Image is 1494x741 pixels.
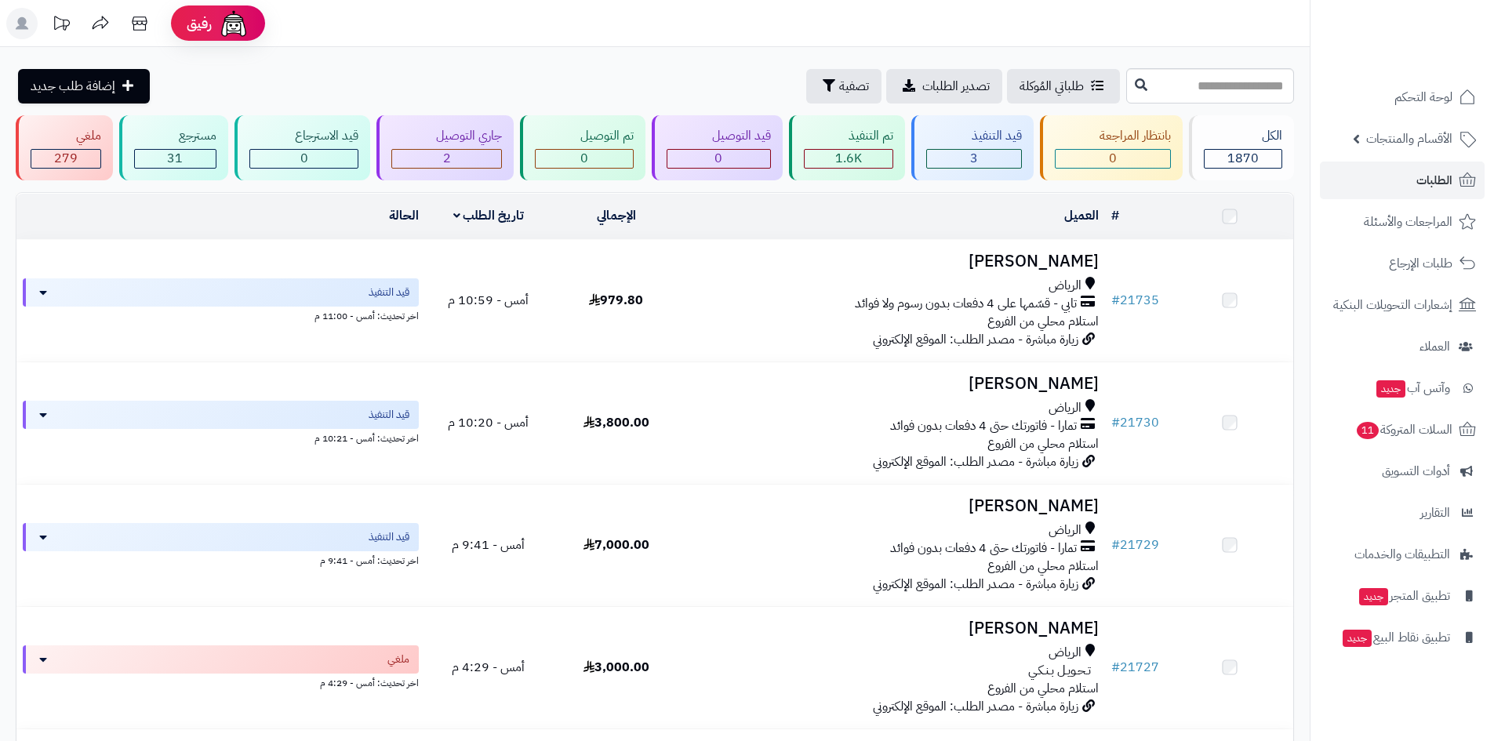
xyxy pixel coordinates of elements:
a: #21730 [1111,413,1159,432]
a: العملاء [1320,328,1485,365]
span: زيارة مباشرة - مصدر الطلب: الموقع الإلكتروني [873,575,1078,594]
span: العملاء [1419,336,1450,358]
div: اخر تحديث: أمس - 11:00 م [23,307,419,323]
div: تم التنفيذ [804,127,894,145]
a: الحالة [389,206,419,225]
span: # [1111,658,1120,677]
span: الرياض [1049,399,1081,417]
span: زيارة مباشرة - مصدر الطلب: الموقع الإلكتروني [873,697,1078,716]
span: 3,800.00 [583,413,649,432]
span: الرياض [1049,277,1081,295]
a: #21727 [1111,658,1159,677]
span: السلات المتروكة [1355,419,1452,441]
div: قيد الاسترجاع [249,127,358,145]
a: قيد التوصيل 0 [649,115,786,180]
span: 1870 [1227,149,1259,168]
span: استلام محلي من الفروع [987,557,1099,576]
a: طلبات الإرجاع [1320,245,1485,282]
h3: [PERSON_NAME] [686,375,1099,393]
a: العميل [1064,206,1099,225]
a: تاريخ الطلب [453,206,525,225]
div: 2 [392,150,502,168]
a: قيد الاسترجاع 0 [231,115,373,180]
a: التقارير [1320,494,1485,532]
span: تصدير الطلبات [922,77,990,96]
span: استلام محلي من الفروع [987,312,1099,331]
a: قيد التنفيذ 3 [908,115,1037,180]
img: ai-face.png [218,8,249,39]
span: # [1111,536,1120,554]
div: مسترجع [134,127,217,145]
span: # [1111,291,1120,310]
a: الإجمالي [597,206,636,225]
a: #21735 [1111,291,1159,310]
span: 279 [54,149,78,168]
span: الأقسام والمنتجات [1366,128,1452,150]
span: قيد التنفيذ [369,529,409,545]
a: ملغي 279 [13,115,116,180]
span: # [1111,413,1120,432]
a: تحديثات المنصة [42,8,81,43]
span: 3,000.00 [583,658,649,677]
div: 0 [1056,150,1171,168]
div: 31 [135,150,216,168]
img: logo-2.png [1387,42,1479,75]
span: 31 [167,149,183,168]
span: الطلبات [1416,169,1452,191]
span: الرياض [1049,644,1081,662]
span: استلام محلي من الفروع [987,679,1099,698]
div: تم التوصيل [535,127,634,145]
a: السلات المتروكة11 [1320,411,1485,449]
span: 0 [714,149,722,168]
div: 279 [31,150,100,168]
span: 0 [1109,149,1117,168]
a: تم التوصيل 0 [517,115,649,180]
span: 11 [1357,422,1379,439]
span: رفيق [187,14,212,33]
span: ملغي [387,652,409,667]
span: طلباتي المُوكلة [1020,77,1084,96]
a: تطبيق نقاط البيعجديد [1320,619,1485,656]
span: الرياض [1049,521,1081,539]
a: جاري التوصيل 2 [373,115,518,180]
div: ملغي [31,127,101,145]
a: وآتس آبجديد [1320,369,1485,407]
h3: [PERSON_NAME] [686,497,1099,515]
span: تطبيق المتجر [1358,585,1450,607]
span: 0 [580,149,588,168]
a: المراجعات والأسئلة [1320,203,1485,241]
span: 3 [970,149,978,168]
span: وآتس آب [1375,377,1450,399]
div: 3 [927,150,1021,168]
a: لوحة التحكم [1320,78,1485,116]
h3: [PERSON_NAME] [686,619,1099,637]
span: استلام محلي من الفروع [987,434,1099,453]
span: تصفية [839,77,869,96]
a: الكل1870 [1186,115,1297,180]
span: أمس - 10:20 م [448,413,529,432]
span: إشعارات التحويلات البنكية [1333,294,1452,316]
span: قيد التنفيذ [369,407,409,423]
div: قيد التوصيل [667,127,771,145]
span: أدوات التسويق [1382,460,1450,482]
a: بانتظار المراجعة 0 [1037,115,1187,180]
a: تطبيق المتجرجديد [1320,577,1485,615]
span: أمس - 9:41 م [452,536,525,554]
span: تمارا - فاتورتك حتى 4 دفعات بدون فوائد [890,417,1077,435]
span: قيد التنفيذ [369,285,409,300]
h3: [PERSON_NAME] [686,252,1099,271]
span: إضافة طلب جديد [31,77,115,96]
span: زيارة مباشرة - مصدر الطلب: الموقع الإلكتروني [873,330,1078,349]
span: طلبات الإرجاع [1389,252,1452,274]
div: بانتظار المراجعة [1055,127,1172,145]
span: تمارا - فاتورتك حتى 4 دفعات بدون فوائد [890,539,1077,558]
a: مسترجع 31 [116,115,232,180]
span: 1.6K [835,149,862,168]
span: تـحـويـل بـنـكـي [1028,662,1091,680]
a: أدوات التسويق [1320,452,1485,490]
a: # [1111,206,1119,225]
span: 2 [443,149,451,168]
span: التقارير [1420,502,1450,524]
div: 0 [667,150,770,168]
span: جديد [1359,588,1388,605]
